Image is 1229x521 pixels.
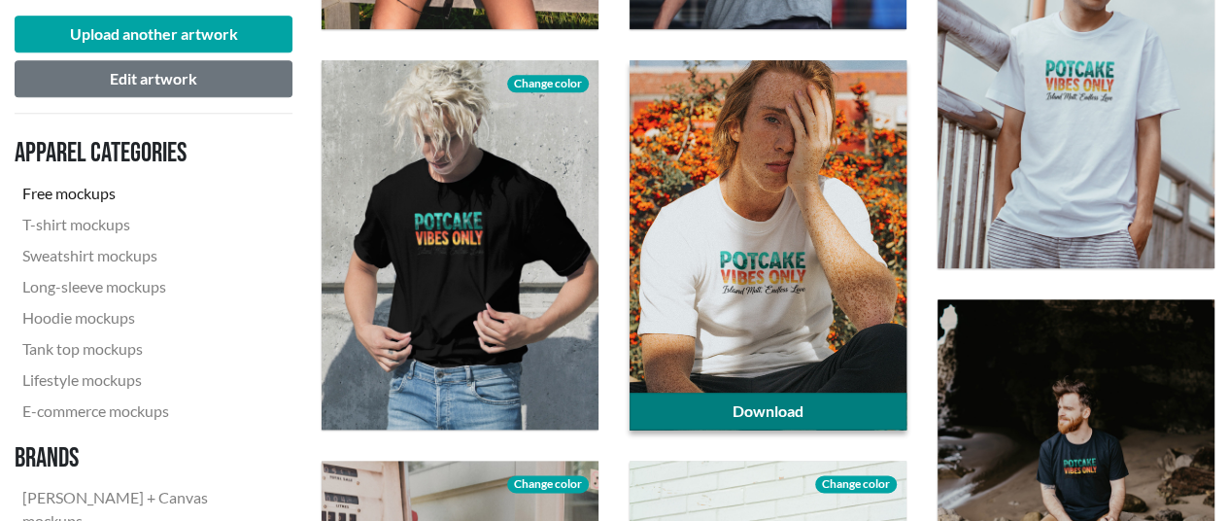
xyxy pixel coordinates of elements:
[15,396,277,427] a: E-commerce mockups
[15,16,292,52] button: Upload another artwork
[15,240,277,271] a: Sweatshirt mockups
[815,475,897,493] span: Change color
[15,209,277,240] a: T-shirt mockups
[630,393,906,430] a: Download
[15,60,292,97] button: Edit artwork
[15,137,277,170] h3: Apparel categories
[507,75,589,92] span: Change color
[15,333,277,365] a: Tank top mockups
[15,178,277,209] a: Free mockups
[15,365,277,396] a: Lifestyle mockups
[15,302,277,333] a: Hoodie mockups
[15,271,277,302] a: Long-sleeve mockups
[15,442,277,475] h3: Brands
[507,475,589,493] span: Change color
